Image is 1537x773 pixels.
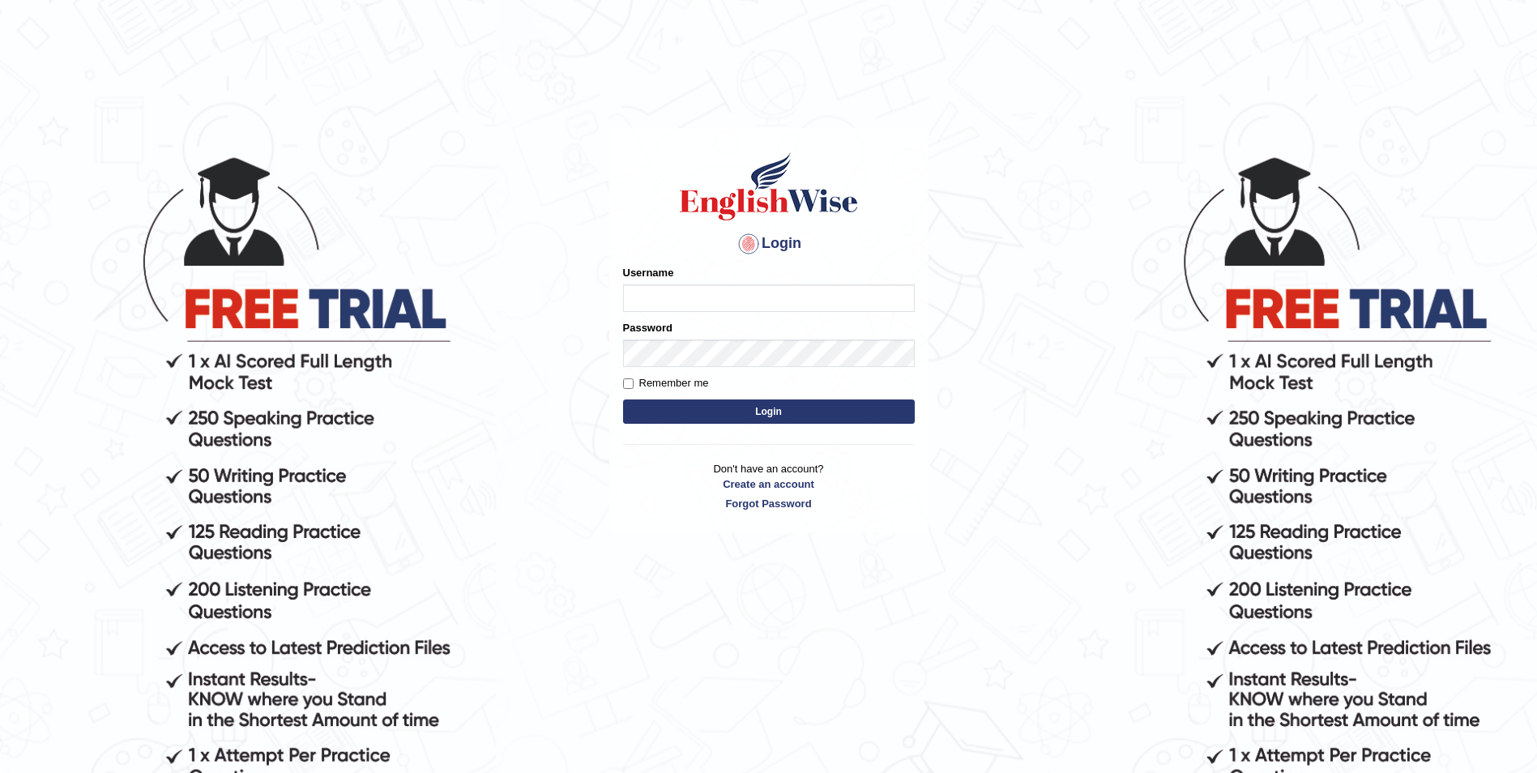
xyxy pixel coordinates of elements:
[623,320,672,335] label: Password
[623,476,915,492] a: Create an account
[623,375,709,391] label: Remember me
[623,399,915,424] button: Login
[623,496,915,511] a: Forgot Password
[623,231,915,257] h4: Login
[623,378,634,389] input: Remember me
[623,265,674,280] label: Username
[623,461,915,511] p: Don't have an account?
[677,150,861,223] img: Logo of English Wise sign in for intelligent practice with AI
